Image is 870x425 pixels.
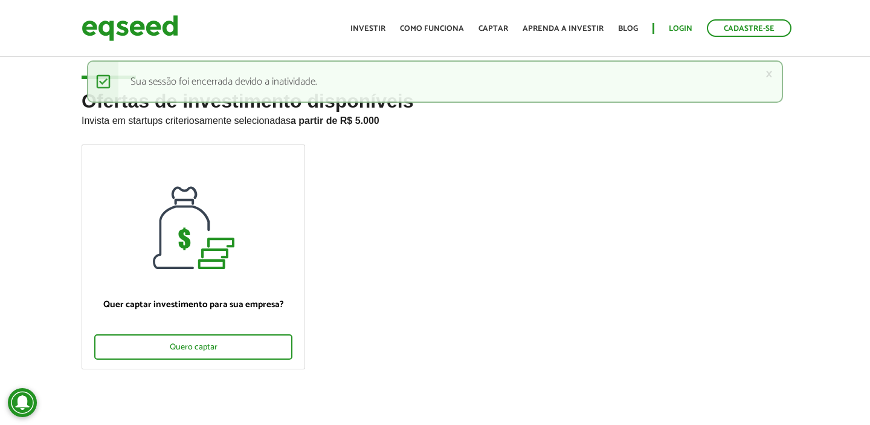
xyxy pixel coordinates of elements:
a: Cadastre-se [707,19,791,37]
strong: a partir de R$ 5.000 [291,115,379,126]
a: Captar [478,25,508,33]
a: Investir [350,25,385,33]
a: Como funciona [400,25,464,33]
a: Aprenda a investir [523,25,604,33]
p: Quer captar investimento para sua empresa? [94,299,292,310]
a: × [765,68,773,80]
div: Quero captar [94,334,292,360]
a: Login [669,25,692,33]
img: EqSeed [82,12,178,44]
p: Invista em startups criteriosamente selecionadas [82,112,788,126]
a: Blog [618,25,638,33]
a: Quer captar investimento para sua empresa? Quero captar [82,144,305,369]
h2: Ofertas de investimento disponíveis [82,91,788,144]
div: Sua sessão foi encerrada devido a inatividade. [87,60,783,103]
